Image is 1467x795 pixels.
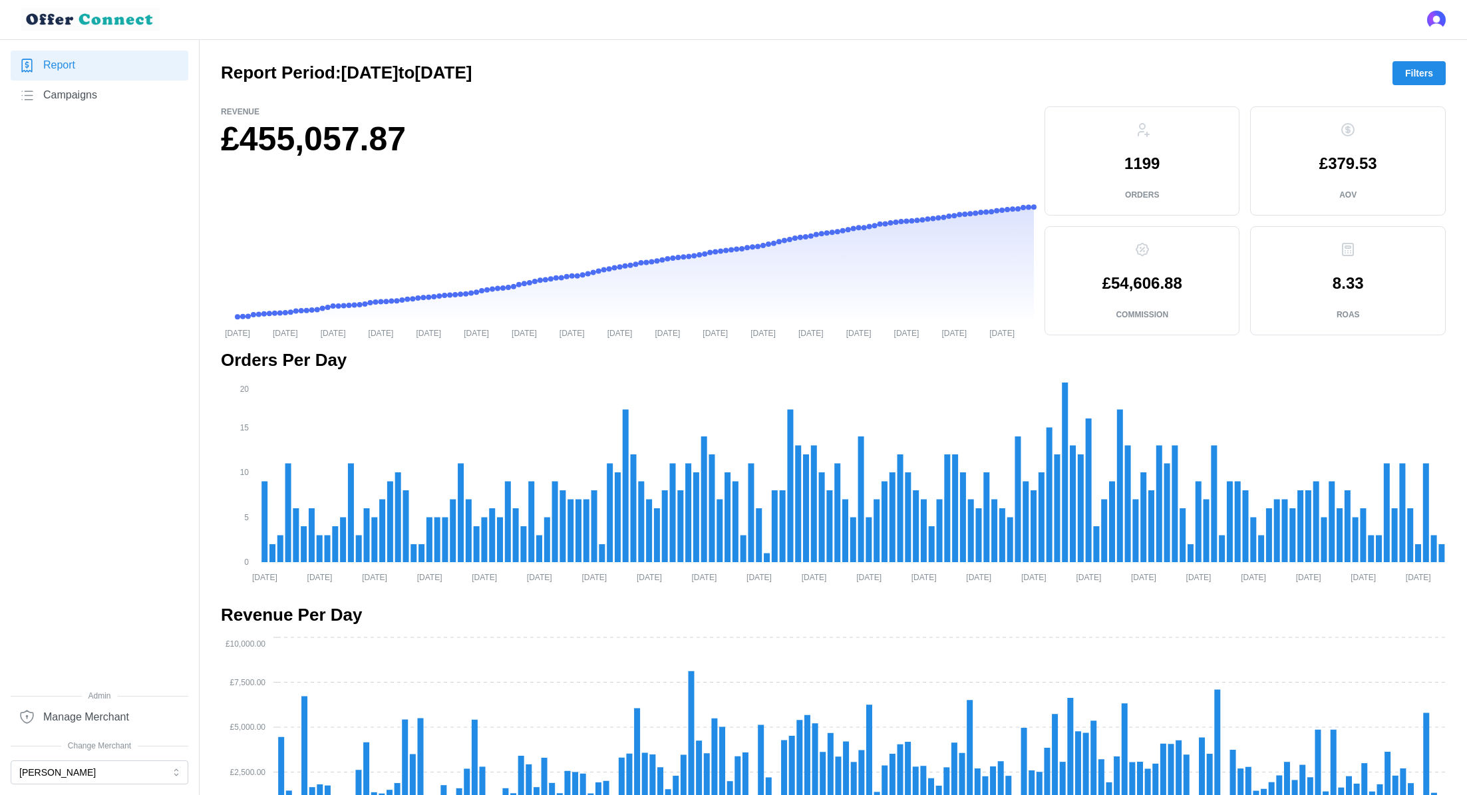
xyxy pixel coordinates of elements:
tspan: [DATE] [417,572,442,581]
tspan: [DATE] [911,572,937,581]
h2: Report Period: [DATE] to [DATE] [221,61,472,84]
p: £54,606.88 [1102,275,1182,291]
tspan: [DATE] [607,328,633,337]
tspan: 0 [244,557,249,567]
tspan: £7,500.00 [230,678,266,687]
tspan: [DATE] [307,572,333,581]
tspan: 10 [240,468,249,477]
tspan: [DATE] [966,572,991,581]
p: Commission [1116,309,1168,321]
tspan: [DATE] [637,572,662,581]
tspan: [DATE] [512,328,537,337]
tspan: [DATE] [941,328,967,337]
h1: £455,057.87 [221,118,1034,161]
h2: Revenue Per Day [221,603,1446,627]
tspan: [DATE] [750,328,776,337]
p: 8.33 [1333,275,1364,291]
tspan: [DATE] [1131,572,1156,581]
tspan: [DATE] [560,328,585,337]
a: Manage Merchant [11,702,188,732]
tspan: 20 [240,384,249,393]
tspan: [DATE] [252,572,277,581]
tspan: [DATE] [1076,572,1101,581]
tspan: 15 [240,423,249,432]
tspan: [DATE] [802,572,827,581]
tspan: [DATE] [362,572,387,581]
tspan: £5,000.00 [230,722,266,732]
p: AOV [1339,190,1357,201]
tspan: [DATE] [1406,572,1431,581]
tspan: [DATE] [369,328,394,337]
tspan: [DATE] [225,328,250,337]
tspan: [DATE] [894,328,919,337]
h2: Orders Per Day [221,349,1446,372]
tspan: [DATE] [856,572,882,581]
tspan: [DATE] [273,328,298,337]
p: 1199 [1124,156,1160,172]
tspan: [DATE] [989,328,1015,337]
span: Manage Merchant [43,709,129,726]
p: ROAS [1337,309,1360,321]
span: Campaigns [43,87,97,104]
tspan: [DATE] [846,328,872,337]
tspan: [DATE] [1241,572,1266,581]
p: Revenue [221,106,1034,118]
tspan: [DATE] [416,328,441,337]
tspan: [DATE] [321,328,346,337]
a: Campaigns [11,80,188,110]
span: Admin [11,690,188,703]
tspan: [DATE] [1351,572,1376,581]
img: 's logo [1427,11,1446,29]
span: Report [43,57,75,74]
tspan: [DATE] [1021,572,1047,581]
tspan: [DATE] [703,328,728,337]
button: Open user button [1427,11,1446,29]
span: Filters [1405,62,1433,84]
tspan: £10,000.00 [226,639,265,649]
tspan: [DATE] [746,572,772,581]
tspan: [DATE] [692,572,717,581]
span: Change Merchant [11,740,188,752]
tspan: [DATE] [527,572,552,581]
button: Filters [1392,61,1446,85]
tspan: [DATE] [581,572,607,581]
p: £379.53 [1319,156,1377,172]
tspan: [DATE] [1296,572,1321,581]
tspan: [DATE] [472,572,497,581]
button: [PERSON_NAME] [11,760,188,784]
tspan: [DATE] [1186,572,1212,581]
tspan: £2,500.00 [230,768,266,777]
a: Report [11,51,188,80]
img: loyalBe Logo [21,8,160,31]
tspan: [DATE] [464,328,489,337]
tspan: 5 [244,513,249,522]
tspan: [DATE] [798,328,824,337]
p: Orders [1125,190,1159,201]
tspan: [DATE] [655,328,681,337]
